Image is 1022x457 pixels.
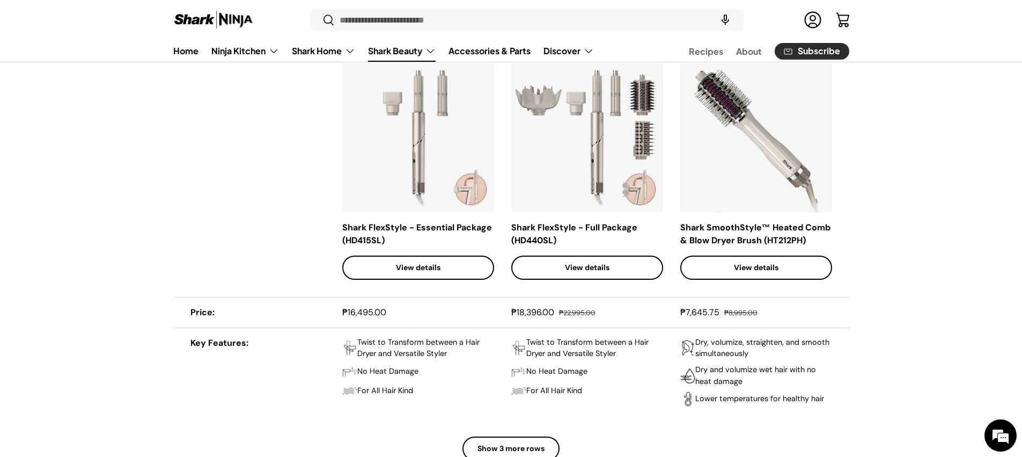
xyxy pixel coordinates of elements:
[285,40,362,62] summary: Shark Home
[173,10,254,31] img: Shark Ninja Philippines
[680,221,832,247] div: Shark SmoothStyle™ Heated Comb & Blow Dryer Brush (HT212PH)
[357,337,494,360] p: Twist to Transform between a Hair Dryer and Versatile Styler
[511,256,663,280] a: View details
[526,385,582,397] p: For All Hair Kind
[511,307,557,318] strong: ₱18,396.00
[511,221,663,247] div: Shark FlexStyle - Full Package (HD440SL)
[689,41,723,62] a: Recipes
[775,43,849,60] a: Subscribe
[357,366,418,378] p: No Heat Damage
[526,337,663,360] p: Twist to Transform between a Hair Dryer and Versatile Styler
[173,297,342,328] th: Price
[173,40,198,61] a: Home
[559,308,595,317] s: ₱22,995.00
[362,40,442,62] summary: Shark Beauty
[205,40,285,62] summary: Ninja Kitchen
[680,307,722,318] strong: ₱7,645.75
[724,308,758,317] s: ₱8,995.00
[342,221,494,247] div: Shark FlexStyle - Essential Package (HD415SL)
[342,307,389,318] strong: ₱16,495.00
[357,385,413,397] p: For All Hair Kind
[708,9,742,32] speech-search-button: Search by voice
[173,328,342,420] th: Key Features
[695,393,824,405] p: Lower temperatures for healthy hair
[798,47,840,56] span: Subscribe
[736,41,762,62] a: About
[173,40,594,62] nav: Primary
[663,40,849,62] nav: Secondary
[448,40,531,61] a: Accessories & Parts
[695,364,832,387] p: Dry and volumize wet hair with no heat damage
[695,337,832,360] p: Dry, volumize, straighten, and smooth simultaneously
[511,61,663,213] img: shark-flexstyle-full-package-what's-in-the-box-full-view-sharkninja-philippines
[342,61,494,213] img: shark-flexstyle-esential-package-what's-in-the-box-full-view-sharkninja-philippines
[537,40,600,62] summary: Discover
[342,256,494,280] a: View details
[680,256,832,280] a: View details
[526,366,587,378] p: No Heat Damage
